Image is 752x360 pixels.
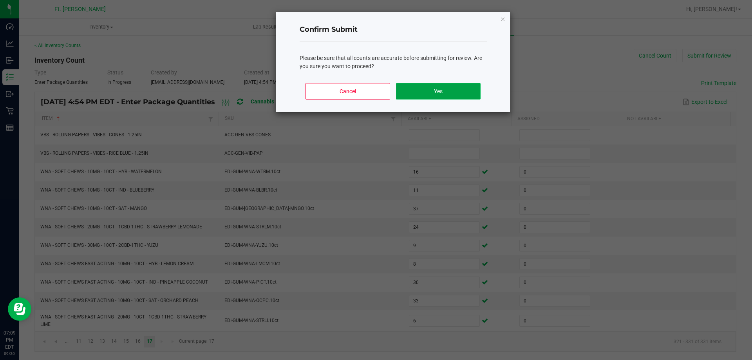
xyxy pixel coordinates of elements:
[305,83,390,99] button: Cancel
[396,83,480,99] button: Yes
[300,54,487,71] div: Please be sure that all counts are accurate before submitting for review. Are you sure you want t...
[500,14,506,24] button: Close
[8,297,31,321] iframe: Resource center
[300,25,487,35] h4: Confirm Submit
